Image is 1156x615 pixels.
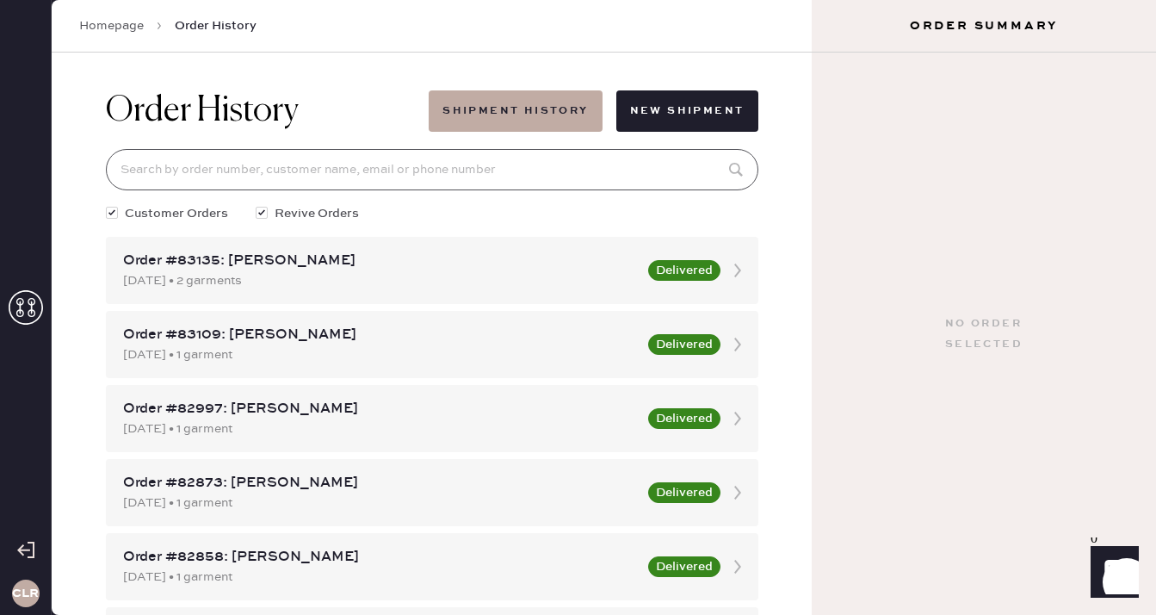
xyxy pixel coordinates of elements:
[123,568,638,587] div: [DATE] • 1 garment
[945,314,1023,355] div: No order selected
[123,547,638,568] div: Order #82858: [PERSON_NAME]
[79,17,144,34] a: Homepage
[275,204,359,223] span: Revive Orders
[175,17,257,34] span: Order History
[616,90,758,132] button: New Shipment
[648,408,720,429] button: Delivered
[429,90,602,132] button: Shipment History
[123,345,638,364] div: [DATE] • 1 garment
[123,325,638,345] div: Order #83109: [PERSON_NAME]
[123,473,638,494] div: Order #82873: [PERSON_NAME]
[648,556,720,577] button: Delivered
[106,90,299,132] h1: Order History
[125,204,228,223] span: Customer Orders
[12,587,39,599] h3: CLR
[106,149,758,190] input: Search by order number, customer name, email or phone number
[123,494,638,512] div: [DATE] • 1 garment
[123,251,638,271] div: Order #83135: [PERSON_NAME]
[812,17,1156,34] h3: Order Summary
[123,419,638,438] div: [DATE] • 1 garment
[1074,537,1148,612] iframe: Front Chat
[648,482,720,503] button: Delivered
[123,271,638,290] div: [DATE] • 2 garments
[123,399,638,419] div: Order #82997: [PERSON_NAME]
[648,334,720,355] button: Delivered
[648,260,720,281] button: Delivered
